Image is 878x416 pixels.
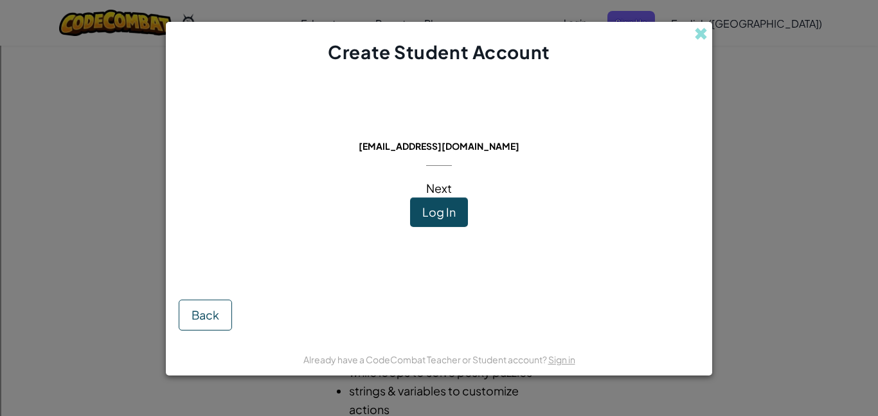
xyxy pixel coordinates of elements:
[5,77,873,88] div: Options
[5,17,119,30] input: Search outlines
[328,41,550,63] span: Create Student Account
[5,30,873,42] div: Sort A > Z
[410,197,468,227] button: Log In
[5,42,873,53] div: Sort New > Old
[179,300,232,330] button: Back
[359,140,519,152] span: [EMAIL_ADDRESS][DOMAIN_NAME]
[5,53,873,65] div: Move To ...
[5,65,873,77] div: Delete
[5,88,873,100] div: Sign out
[303,354,548,365] span: Already have a CodeCombat Teacher or Student account?
[422,204,456,219] span: Log In
[548,354,575,365] a: Sign in
[192,307,219,322] span: Back
[426,181,452,195] span: Next
[5,5,269,17] div: Home
[348,122,530,137] span: This email is already in use:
